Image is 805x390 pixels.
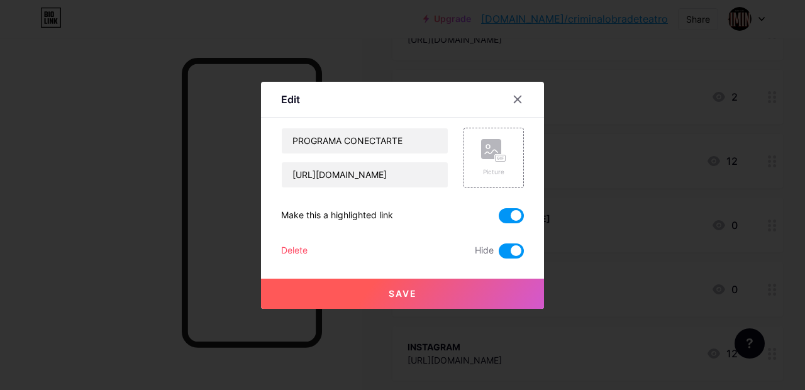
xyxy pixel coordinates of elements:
[282,128,448,153] input: Title
[281,243,308,259] div: Delete
[282,162,448,187] input: URL
[281,92,300,107] div: Edit
[475,243,494,259] span: Hide
[281,208,393,223] div: Make this a highlighted link
[389,288,417,299] span: Save
[261,279,544,309] button: Save
[481,167,506,177] div: Picture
